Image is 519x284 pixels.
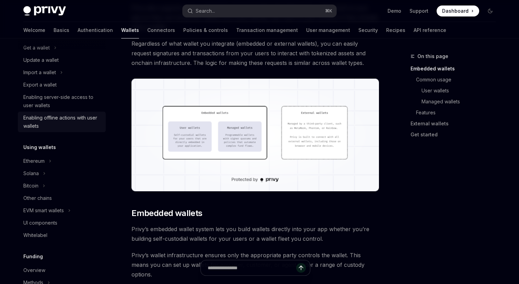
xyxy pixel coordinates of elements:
div: Enabling offline actions with user wallets [23,114,102,130]
a: Connectors [147,22,175,38]
a: Enabling offline actions with user wallets [18,112,106,132]
a: Common usage [416,74,501,85]
h5: Funding [23,252,43,261]
div: EVM smart wallets [23,206,64,215]
span: Privy’s embedded wallet system lets you build wallets directly into your app whether you’re build... [131,224,379,243]
span: On this page [417,52,448,60]
a: Security [358,22,378,38]
div: Overview [23,266,45,274]
a: Export a wallet [18,79,106,91]
a: Dashboard [437,5,479,16]
div: Whitelabel [23,231,47,239]
a: External wallets [411,118,501,129]
a: Recipes [386,22,405,38]
a: API reference [414,22,446,38]
div: Solana [23,169,39,178]
img: images/walletoverview.png [131,79,379,191]
span: Dashboard [442,8,469,14]
button: Toggle dark mode [485,5,496,16]
div: Ethereum [23,157,45,165]
a: Demo [388,8,401,14]
a: Get started [411,129,501,140]
div: Search... [196,7,215,15]
span: Regardless of what wallet you integrate (embedded or external wallets), you can easily request si... [131,39,379,68]
a: Features [416,107,501,118]
div: Update a wallet [23,56,59,64]
a: Authentication [78,22,113,38]
a: Policies & controls [183,22,228,38]
a: User wallets [422,85,501,96]
img: dark logo [23,6,66,16]
a: Enabling server-side access to user wallets [18,91,106,112]
div: Bitcoin [23,182,38,190]
div: Import a wallet [23,68,56,77]
div: Export a wallet [23,81,57,89]
a: Support [410,8,428,14]
a: UI components [18,217,106,229]
span: ⌘ K [325,8,332,14]
div: UI components [23,219,57,227]
span: Embedded wallets [131,208,202,219]
h5: Using wallets [23,143,56,151]
a: Overview [18,264,106,276]
a: Whitelabel [18,229,106,241]
a: Transaction management [236,22,298,38]
div: Enabling server-side access to user wallets [23,93,102,110]
a: Basics [54,22,69,38]
span: Privy’s wallet infrastructure ensures only the appropriate party controls the wallet. This means ... [131,250,379,279]
button: Send message [296,263,306,273]
div: Other chains [23,194,52,202]
a: Welcome [23,22,45,38]
a: Embedded wallets [411,63,501,74]
button: Search...⌘K [183,5,336,17]
a: Wallets [121,22,139,38]
a: User management [306,22,350,38]
a: Other chains [18,192,106,204]
a: Update a wallet [18,54,106,66]
a: Managed wallets [422,96,501,107]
